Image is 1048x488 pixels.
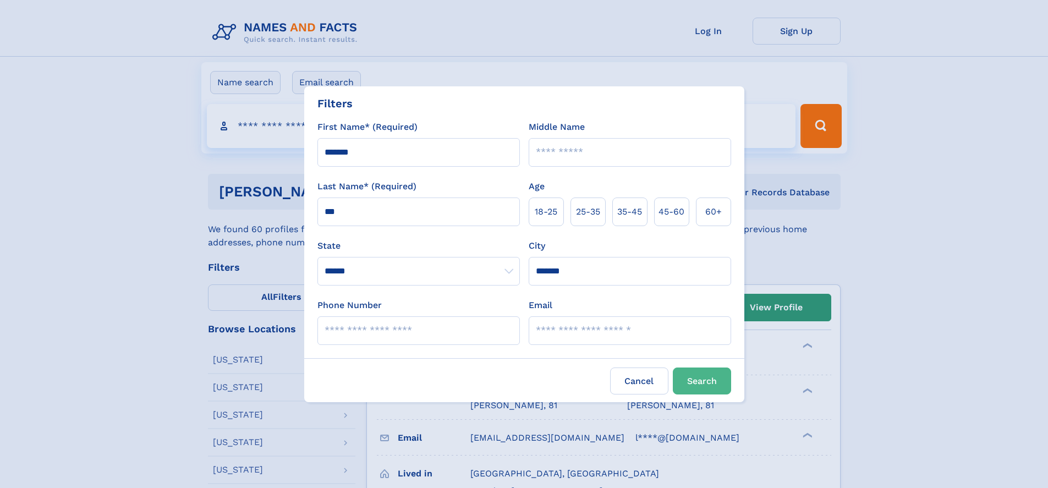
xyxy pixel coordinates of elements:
[529,299,552,312] label: Email
[673,368,731,394] button: Search
[705,205,722,218] span: 60+
[317,95,353,112] div: Filters
[610,368,668,394] label: Cancel
[617,205,642,218] span: 35‑45
[659,205,684,218] span: 45‑60
[529,120,585,134] label: Middle Name
[317,299,382,312] label: Phone Number
[317,180,416,193] label: Last Name* (Required)
[317,120,418,134] label: First Name* (Required)
[529,180,545,193] label: Age
[317,239,520,253] label: State
[529,239,545,253] label: City
[576,205,600,218] span: 25‑35
[535,205,557,218] span: 18‑25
